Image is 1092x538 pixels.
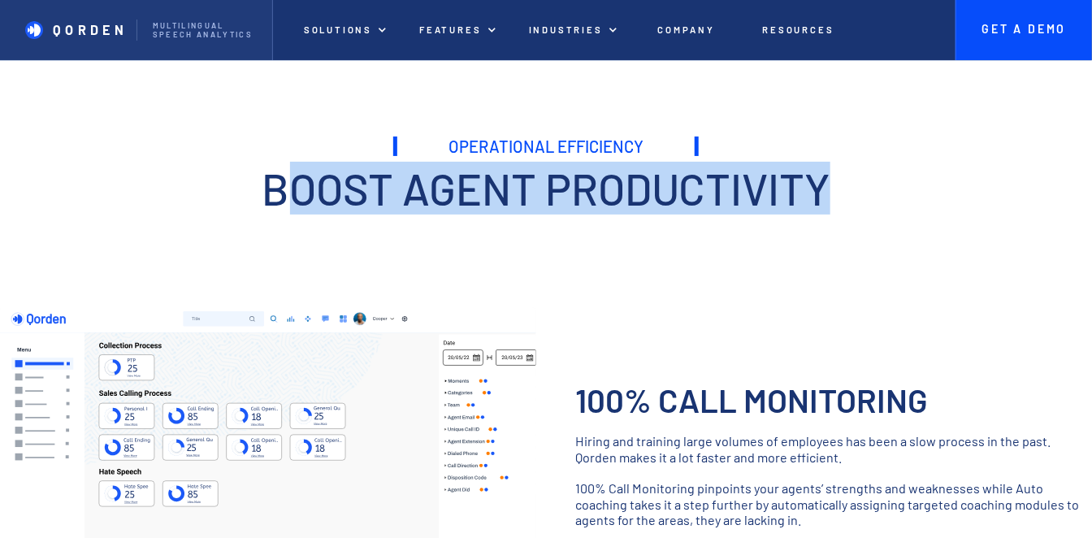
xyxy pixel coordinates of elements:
[976,23,1073,37] p: Get A Demo
[164,212,928,228] p: ‍
[153,21,256,40] p: Multilingual Speech analytics
[53,22,128,37] p: QORDEN
[393,137,699,156] h1: Operational Efficiency
[419,24,482,36] p: Features
[529,24,603,36] p: Industries
[657,24,715,36] p: Company
[164,164,928,212] h2: Boost agent productivity
[304,24,372,36] p: Solutions
[763,24,834,36] p: Resources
